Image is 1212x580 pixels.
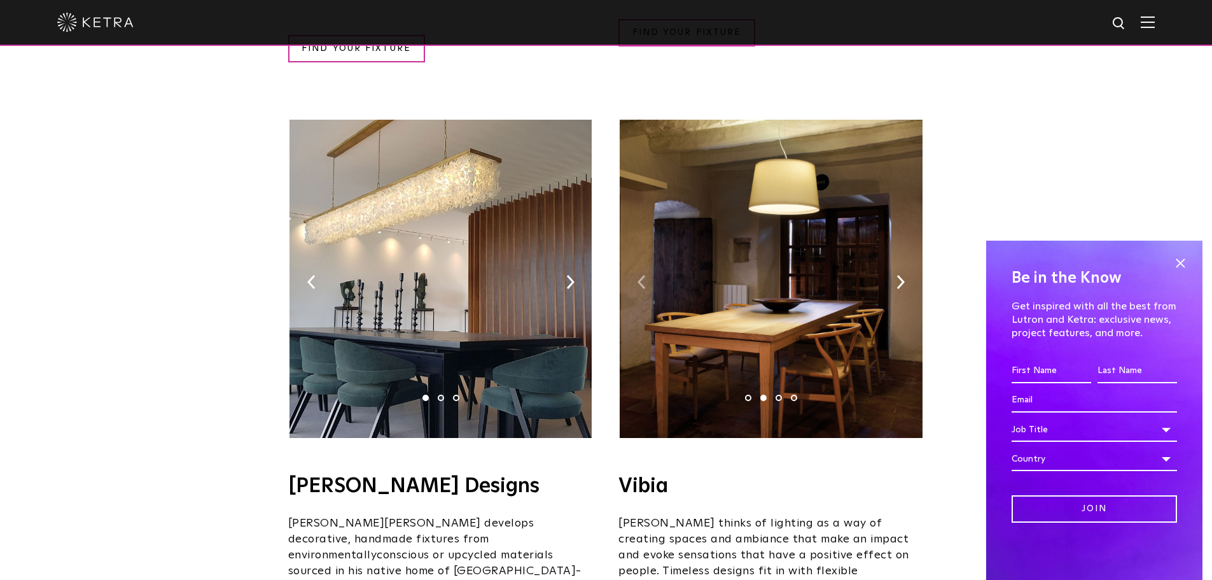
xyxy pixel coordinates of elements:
div: Country [1012,447,1177,471]
img: VIBIA_KetraReadySolutions-03.jpg [620,120,922,438]
img: Pikus_KetraReadySolutions-02.jpg [289,120,592,438]
span: [PERSON_NAME] [384,518,481,529]
span: [PERSON_NAME] [288,518,385,529]
h4: [PERSON_NAME] Designs​ [288,476,594,497]
img: arrow-left-black.svg [637,275,646,289]
img: arrow-right-black.svg [566,275,575,289]
img: ketra-logo-2019-white [57,13,134,32]
input: Email [1012,388,1177,413]
img: arrow-left-black.svg [307,275,316,289]
img: search icon [1111,16,1127,32]
input: Join [1012,495,1177,523]
h4: Vibia [618,476,924,497]
h4: Be in the Know [1012,266,1177,290]
img: Hamburger%20Nav.svg [1141,16,1155,28]
input: Last Name [1097,359,1177,383]
a: FIND YOUR FIXTURE [288,35,425,62]
span: develops decorative, handmade fixtures from environmentally [288,518,534,561]
img: arrow-right-black.svg [896,275,905,289]
p: Get inspired with all the best from Lutron and Ketra: exclusive news, project features, and more. [1012,300,1177,339]
input: First Name [1012,359,1091,383]
div: Job Title [1012,418,1177,442]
